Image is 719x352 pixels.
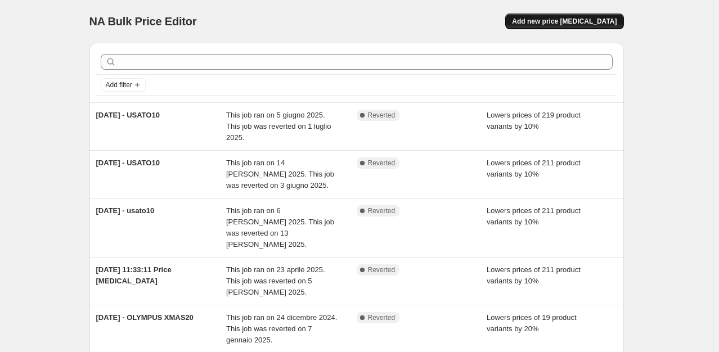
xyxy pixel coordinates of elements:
button: Add new price [MEDICAL_DATA] [505,13,623,29]
span: Lowers prices of 211 product variants by 10% [487,206,581,226]
span: Reverted [368,111,396,120]
span: This job ran on 23 aprile 2025. This job was reverted on 5 [PERSON_NAME] 2025. [226,265,325,296]
span: This job ran on 5 giugno 2025. This job was reverted on 1 luglio 2025. [226,111,331,142]
span: Reverted [368,265,396,274]
span: Lowers prices of 219 product variants by 10% [487,111,581,130]
span: This job ran on 24 dicembre 2024. This job was reverted on 7 gennaio 2025. [226,313,337,344]
span: Reverted [368,159,396,168]
span: Add filter [106,80,132,89]
span: This job ran on 6 [PERSON_NAME] 2025. This job was reverted on 13 [PERSON_NAME] 2025. [226,206,334,249]
span: NA Bulk Price Editor [89,15,197,28]
span: [DATE] - usato10 [96,206,155,215]
span: Lowers prices of 211 product variants by 10% [487,265,581,285]
span: [DATE] - USATO10 [96,159,160,167]
span: Lowers prices of 211 product variants by 10% [487,159,581,178]
button: Add filter [101,78,146,92]
span: This job ran on 14 [PERSON_NAME] 2025. This job was reverted on 3 giugno 2025. [226,159,334,189]
span: [DATE] - USATO10 [96,111,160,119]
span: Reverted [368,206,396,215]
span: Reverted [368,313,396,322]
span: [DATE] - OLYMPUS XMAS20 [96,313,194,322]
span: Lowers prices of 19 product variants by 20% [487,313,577,333]
span: [DATE] 11:33:11 Price [MEDICAL_DATA] [96,265,172,285]
span: Add new price [MEDICAL_DATA] [512,17,617,26]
